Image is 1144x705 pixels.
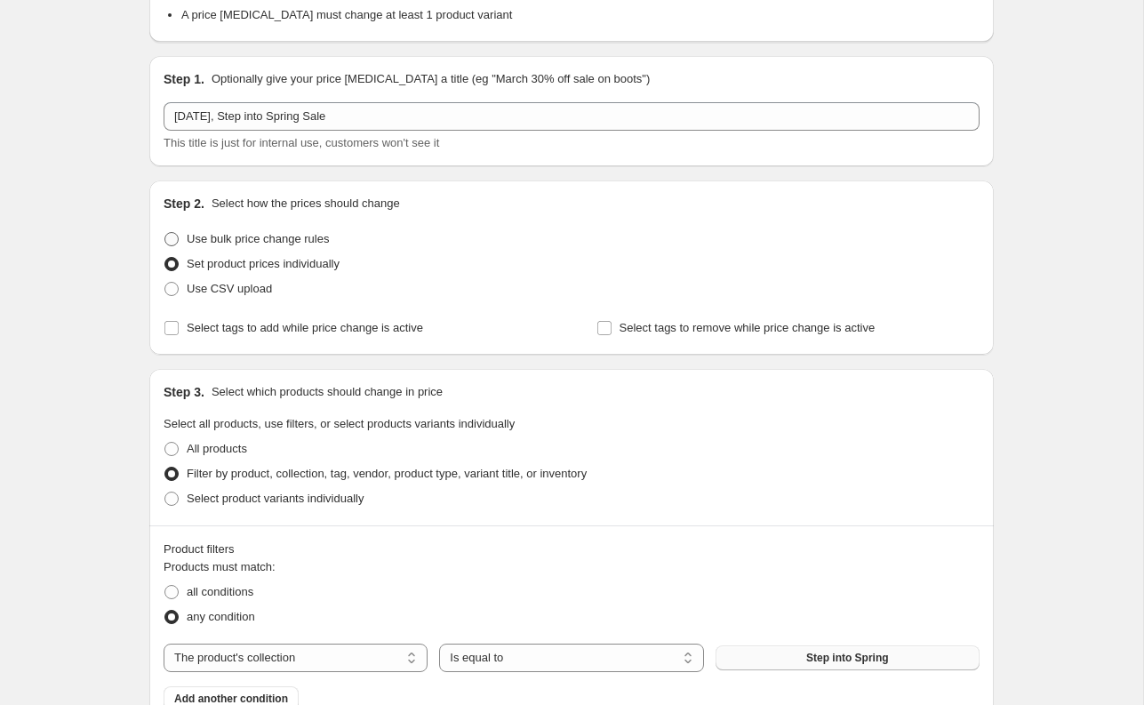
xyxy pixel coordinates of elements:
[187,492,364,505] span: Select product variants individually
[187,610,255,623] span: any condition
[164,195,204,212] h2: Step 2.
[164,417,515,430] span: Select all products, use filters, or select products variants individually
[187,321,423,334] span: Select tags to add while price change is active
[164,560,276,573] span: Products must match:
[716,645,980,670] button: Step into Spring
[187,585,253,598] span: all conditions
[187,232,329,245] span: Use bulk price change rules
[187,282,272,295] span: Use CSV upload
[187,442,247,455] span: All products
[620,321,876,334] span: Select tags to remove while price change is active
[164,102,980,131] input: 30% off holiday sale
[212,383,443,401] p: Select which products should change in price
[187,467,587,480] span: Filter by product, collection, tag, vendor, product type, variant title, or inventory
[164,136,439,149] span: This title is just for internal use, customers won't see it
[212,195,400,212] p: Select how the prices should change
[164,70,204,88] h2: Step 1.
[181,6,980,24] li: A price [MEDICAL_DATA] must change at least 1 product variant
[164,383,204,401] h2: Step 3.
[806,651,889,665] span: Step into Spring
[187,257,340,270] span: Set product prices individually
[164,541,980,558] div: Product filters
[212,70,650,88] p: Optionally give your price [MEDICAL_DATA] a title (eg "March 30% off sale on boots")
